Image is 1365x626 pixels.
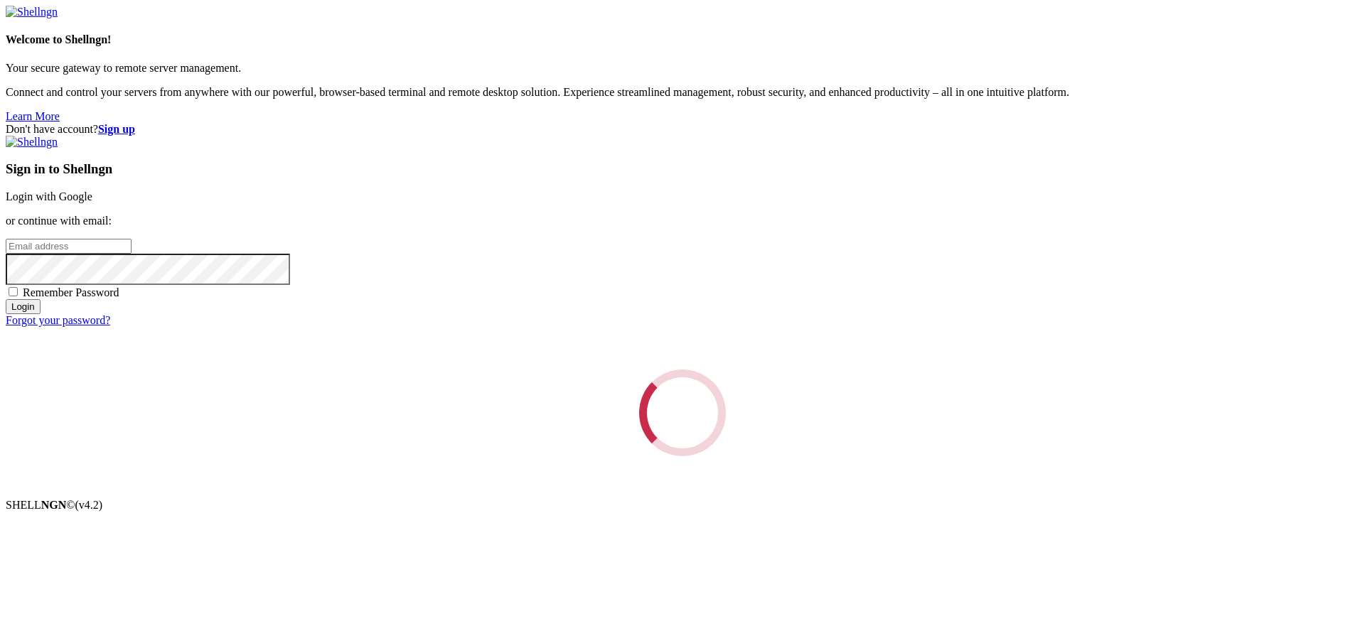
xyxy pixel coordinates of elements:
img: Shellngn [6,6,58,18]
span: SHELL © [6,499,102,511]
div: Don't have account? [6,123,1359,136]
h3: Sign in to Shellngn [6,161,1359,177]
span: Remember Password [23,286,119,298]
a: Forgot your password? [6,314,110,326]
input: Remember Password [9,287,18,296]
span: 4.2.0 [75,499,103,511]
a: Login with Google [6,190,92,203]
a: Learn More [6,110,60,122]
div: Loading... [632,362,734,464]
p: Connect and control your servers from anywhere with our powerful, browser-based terminal and remo... [6,86,1359,99]
img: Shellngn [6,136,58,149]
p: Your secure gateway to remote server management. [6,62,1359,75]
h4: Welcome to Shellngn! [6,33,1359,46]
a: Sign up [98,123,135,135]
input: Email address [6,239,132,254]
b: NGN [41,499,67,511]
p: or continue with email: [6,215,1359,227]
input: Login [6,299,41,314]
